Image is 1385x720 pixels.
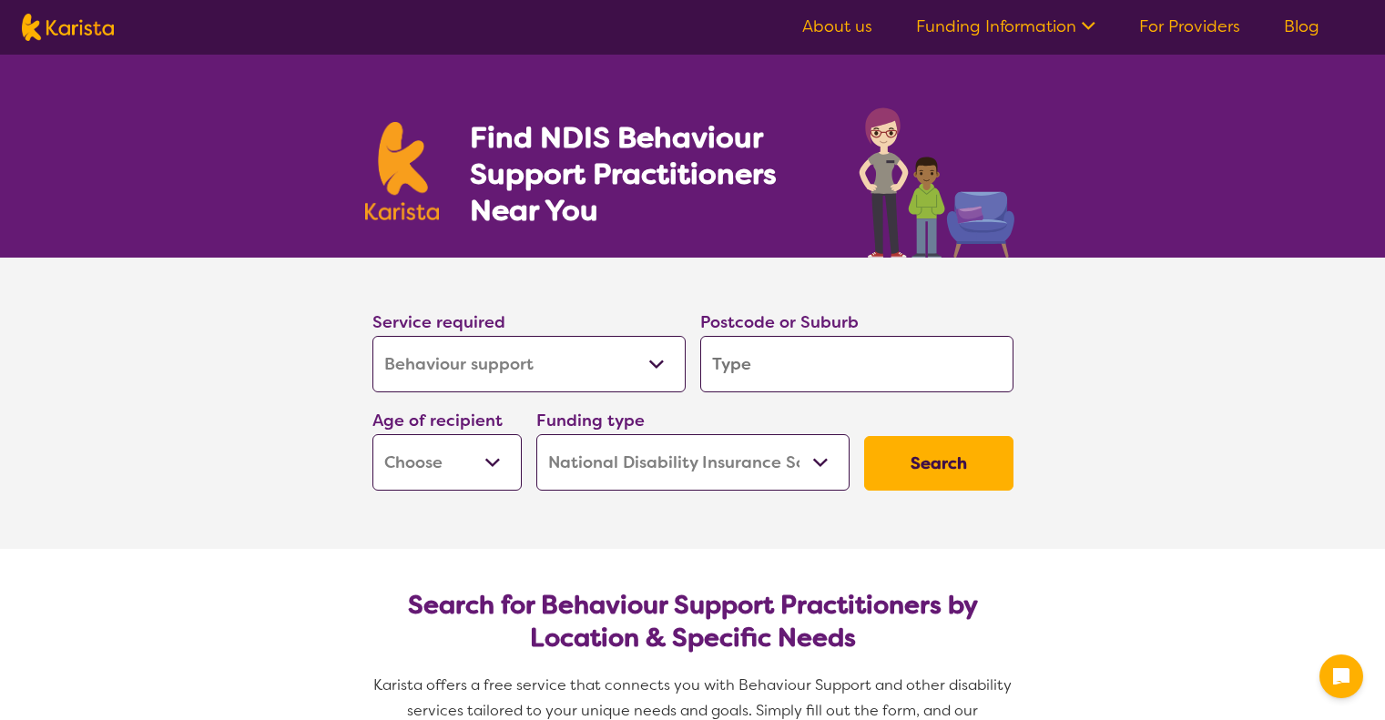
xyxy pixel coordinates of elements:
label: Age of recipient [372,410,503,431]
label: Funding type [536,410,645,431]
a: For Providers [1139,15,1240,37]
input: Type [700,336,1013,392]
a: Funding Information [916,15,1095,37]
h1: Find NDIS Behaviour Support Practitioners Near You [470,119,822,228]
a: Blog [1284,15,1319,37]
label: Service required [372,311,505,333]
button: Search [864,436,1013,491]
a: About us [802,15,872,37]
img: behaviour-support [854,98,1021,258]
img: Karista logo [365,122,440,220]
img: Karista logo [22,14,114,41]
h2: Search for Behaviour Support Practitioners by Location & Specific Needs [387,589,999,654]
label: Postcode or Suburb [700,311,859,333]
